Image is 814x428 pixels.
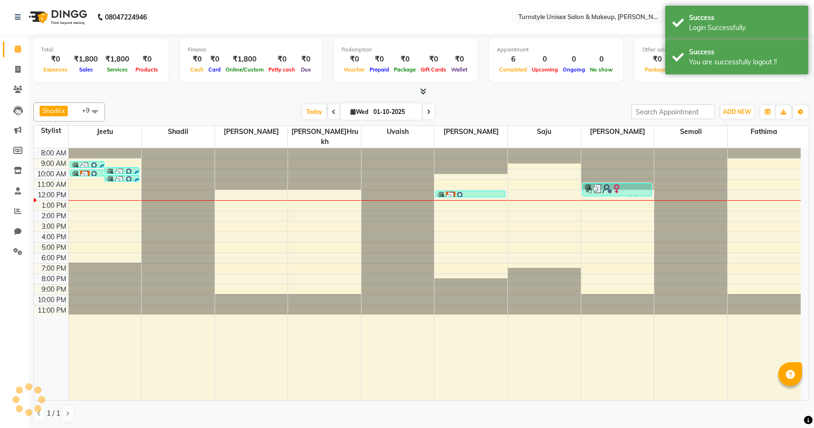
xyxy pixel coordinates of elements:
[581,126,654,138] span: [PERSON_NAME]
[449,54,470,65] div: ₹0
[105,4,147,31] b: 08047224946
[40,201,68,211] div: 1:00 PM
[508,126,581,138] span: Saju
[70,54,102,65] div: ₹1,800
[39,148,68,158] div: 8:00 AM
[341,46,470,54] div: Redemption
[587,66,615,73] span: No show
[133,66,161,73] span: Products
[41,46,161,54] div: Total
[24,4,90,31] img: logo
[418,66,449,73] span: Gift Cards
[298,54,314,65] div: ₹0
[367,54,392,65] div: ₹0
[434,126,507,138] span: [PERSON_NAME]
[583,183,652,196] div: [PERSON_NAME]hithi, TK06, 11:20 AM-12:40 PM, Waxing - Premium-Half legs(450),Waxing - Premium-Ful...
[723,108,751,115] span: ADD NEW
[302,104,326,119] span: Today
[104,66,130,73] span: Services
[341,54,367,65] div: ₹0
[266,66,298,73] span: Petty cash
[529,54,560,65] div: 0
[288,126,361,148] span: [PERSON_NAME]hrukh
[631,104,715,119] input: Search Appointment
[642,54,672,65] div: ₹0
[40,285,68,295] div: 9:00 PM
[436,191,505,197] div: Fathima, TK05, 12:05 PM-12:20 PM, Lash & Brow-Eye brow
[34,126,68,136] div: Stylist
[418,54,449,65] div: ₹0
[497,54,529,65] div: 6
[728,126,801,138] span: Fathima
[41,54,70,65] div: ₹0
[689,13,801,23] div: Success
[299,66,313,73] span: Due
[206,54,223,65] div: ₹0
[36,306,68,316] div: 11:00 PM
[40,211,68,221] div: 2:00 PM
[587,54,615,65] div: 0
[689,23,801,33] div: Login Successfully.
[188,66,206,73] span: Cash
[47,408,60,418] span: 1 / 1
[188,46,314,54] div: Finance
[133,54,161,65] div: ₹0
[40,222,68,232] div: 3:00 PM
[142,126,215,138] span: Shadil
[361,126,434,138] span: Uvaish
[105,168,139,173] div: [PERSON_NAME]dil, TK02, 09:50 AM-10:10 AM, Hair Cut ([DEMOGRAPHIC_DATA])-Kids (up to 10 years) Ha...
[105,175,139,181] div: [PERSON_NAME]hadil, TK04, 10:35 AM-10:55 AM, Hair Cut ([DEMOGRAPHIC_DATA])-Adults Hair cut
[82,106,97,114] span: +9
[70,170,104,176] div: [PERSON_NAME], TK03, 10:05 AM-10:25 AM, Hair Cut ([DEMOGRAPHIC_DATA])-Adults Hair cut
[689,47,801,57] div: Success
[223,54,266,65] div: ₹1,800
[40,253,68,263] div: 6:00 PM
[341,66,367,73] span: Voucher
[61,107,65,114] a: x
[348,108,371,115] span: Wed
[42,107,61,114] span: Shadil
[689,57,801,67] div: You are successfully logout !!
[102,54,133,65] div: ₹1,800
[642,66,672,73] span: Packages
[40,274,68,284] div: 8:00 PM
[41,66,70,73] span: Expenses
[392,54,418,65] div: ₹0
[215,126,288,138] span: [PERSON_NAME]
[560,66,587,73] span: Ongoing
[77,66,95,73] span: Sales
[266,54,298,65] div: ₹0
[40,243,68,253] div: 5:00 PM
[497,66,529,73] span: Completed
[206,66,223,73] span: Card
[35,169,68,179] div: 10:00 AM
[449,66,470,73] span: Wallet
[36,295,68,305] div: 10:00 PM
[69,126,142,138] span: Jeetu
[40,232,68,242] div: 4:00 PM
[392,66,418,73] span: Package
[642,46,797,54] div: Other sales
[188,54,206,65] div: ₹0
[36,190,68,200] div: 12:00 PM
[35,180,68,190] div: 11:00 AM
[40,264,68,274] div: 7:00 PM
[70,162,104,167] div: Tarun, TK01, 09:15 AM-09:50 AM, Hair Cut ([DEMOGRAPHIC_DATA])-Adults Hair c[PERSON_NAME]ard Sty[P...
[39,159,68,169] div: 9:00 AM
[367,66,392,73] span: Prepaid
[654,126,727,138] span: Semoli
[497,46,615,54] div: Appointment
[371,105,418,119] input: 2025-10-01
[223,66,266,73] span: Online/Custom
[529,66,560,73] span: Upcoming
[721,105,753,119] button: ADD NEW
[560,54,587,65] div: 0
